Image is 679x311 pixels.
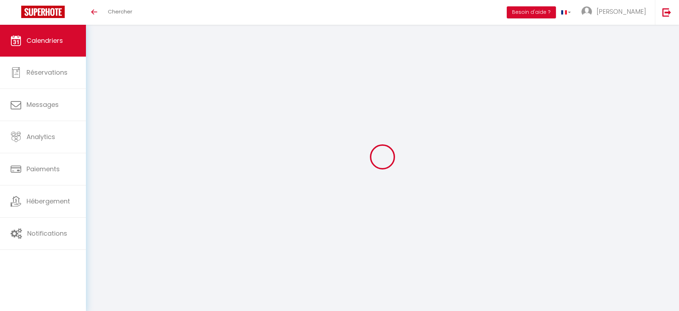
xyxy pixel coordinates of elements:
[27,229,67,238] span: Notifications
[27,36,63,45] span: Calendriers
[27,100,59,109] span: Messages
[27,68,68,77] span: Réservations
[581,6,592,17] img: ...
[27,165,60,173] span: Paiements
[662,8,671,17] img: logout
[27,197,70,206] span: Hébergement
[27,132,55,141] span: Analytics
[507,6,556,18] button: Besoin d'aide ?
[108,8,132,15] span: Chercher
[21,6,65,18] img: Super Booking
[597,7,646,16] span: [PERSON_NAME]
